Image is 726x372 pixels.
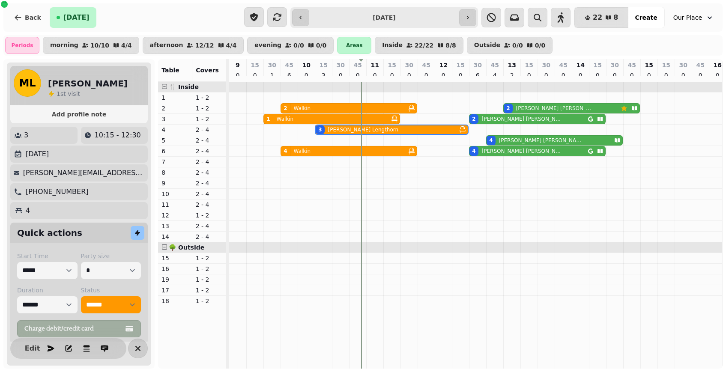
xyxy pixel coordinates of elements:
p: 13 [161,222,189,230]
p: 2 - 4 [196,222,223,230]
p: [PERSON_NAME][EMAIL_ADDRESS][DOMAIN_NAME] [23,168,144,178]
p: 10 [161,190,189,198]
span: Back [25,15,41,21]
span: Add profile note [21,111,137,117]
p: 3 [161,115,189,123]
p: 2 - 4 [196,179,223,187]
span: Edit [27,345,38,351]
label: Start Time [17,252,78,260]
p: [PERSON_NAME] [PERSON_NAME] [499,137,582,144]
p: 2 - 4 [196,136,223,145]
p: 45 [490,61,499,69]
p: 0 [440,71,447,80]
p: 2 [161,104,189,113]
p: 1 [161,93,189,102]
p: 10 [302,61,310,69]
p: 45 [696,61,704,69]
button: [DATE] [50,7,96,28]
p: 11 [370,61,379,69]
p: 15 [662,61,670,69]
button: Inside22/228/8 [375,37,463,54]
button: Back [7,7,48,28]
p: 9 [161,179,189,187]
span: 🍴 Inside [169,83,199,90]
p: 15 [525,61,533,69]
p: 12 / 12 [195,42,214,48]
p: 0 / 0 [535,42,546,48]
p: 18 [161,297,189,305]
button: Our Place [668,10,719,25]
span: ML [19,78,36,88]
p: 0 [714,71,721,80]
span: 🌳 Outside [169,244,204,251]
p: 1 - 2 [196,265,223,273]
p: 0 [645,71,652,80]
button: Charge debit/credit card [17,320,141,337]
p: 0 [663,71,669,80]
p: 0 [303,71,310,80]
p: 30 [336,61,344,69]
p: Walkin [294,148,311,155]
p: 1 - 2 [196,104,223,113]
label: Party size [81,252,141,260]
div: 4 [489,137,493,144]
p: 0 [577,71,584,80]
p: 1 - 2 [196,93,223,102]
p: 45 [627,61,636,69]
button: 228 [574,7,628,28]
span: 8 [613,14,618,21]
p: 15 [593,61,601,69]
p: 0 [354,71,361,80]
p: 4 [161,125,189,134]
p: 1 - 2 [196,297,223,305]
p: 0 [697,71,704,80]
p: 2 - 4 [196,158,223,166]
button: Edit [24,339,41,357]
p: 4 [491,71,498,80]
span: Covers [196,67,219,74]
p: 4 / 4 [121,42,132,48]
p: 2 - 4 [196,125,223,134]
p: 0 / 0 [512,42,523,48]
span: Our Place [673,13,702,22]
div: 4 [284,148,287,155]
p: 4 [26,205,30,216]
p: [PERSON_NAME] [PERSON_NAME] [482,116,562,122]
p: 0 [594,71,601,80]
p: 1 - 2 [196,115,223,123]
p: 11 [161,200,189,209]
h2: Quick actions [17,227,82,239]
button: Outside0/00/0 [467,37,553,54]
button: evening0/00/0 [247,37,334,54]
p: 15 [456,61,464,69]
p: 0 [337,71,344,80]
p: 8 / 8 [445,42,456,48]
p: 0 [543,71,550,80]
p: 1 - 2 [196,254,223,262]
p: 15 [161,254,189,262]
p: 3 [24,130,28,140]
p: 30 [268,61,276,69]
div: Periods [5,37,39,54]
p: 0 [251,71,258,80]
h2: [PERSON_NAME] [48,77,128,89]
p: 0 / 0 [293,42,304,48]
p: 30 [405,61,413,69]
p: 30 [610,61,618,69]
p: 2 [508,71,515,80]
label: Duration [17,286,78,295]
p: 17 [161,286,189,295]
p: Walkin [277,116,294,122]
p: 15 [319,61,327,69]
p: 15 [388,61,396,69]
p: 14 [576,61,584,69]
p: 7 [161,158,189,166]
p: 2 - 4 [196,168,223,177]
p: 2 - 4 [196,232,223,241]
p: 0 [406,71,412,80]
p: Outside [474,42,500,49]
p: 0 / 0 [316,42,327,48]
p: 15 [251,61,259,69]
p: 8 [161,168,189,177]
p: [PERSON_NAME] Lengthorn [328,126,399,133]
